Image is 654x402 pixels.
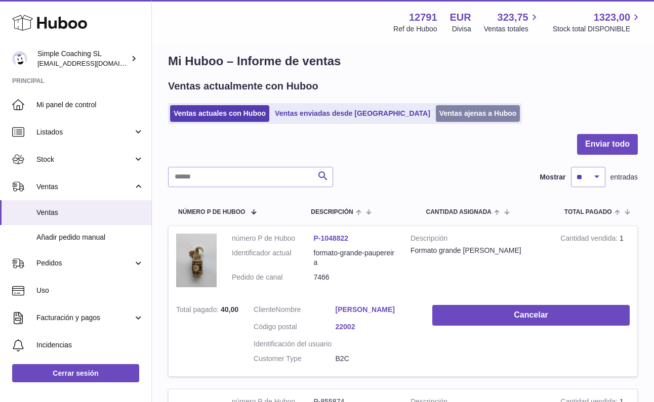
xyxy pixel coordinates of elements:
[36,340,144,350] span: Incidencias
[577,134,638,155] button: Enviar todo
[254,305,336,317] dt: Nombre
[393,24,437,34] div: Ref de Huboo
[553,226,637,297] td: 1
[553,11,642,34] a: 1323,00 Stock total DISPONIBLE
[168,79,318,93] h2: Ventas actualmente con Huboo
[484,11,540,34] a: 323,75 Ventas totales
[426,209,492,215] span: Cantidad ASIGNADA
[564,209,612,215] span: Total pagado
[311,209,353,215] span: Descripción
[540,172,565,182] label: Mostrar
[36,233,144,242] span: Añadir pedido manual
[336,322,418,332] a: 22002
[411,234,545,246] strong: Descripción
[452,24,471,34] div: Divisa
[36,100,144,110] span: Mi panel de control
[436,105,520,122] a: Ventas ajenas a Huboo
[336,305,418,315] a: [PERSON_NAME]
[170,105,269,122] a: Ventas actuales con Huboo
[336,354,418,364] dd: B2C
[560,234,620,245] strong: Cantidad vendida
[254,354,336,364] dt: Customer Type
[36,258,133,268] span: Pedidos
[553,24,642,34] span: Stock total DISPONIBLE
[484,24,540,34] span: Ventas totales
[36,182,133,192] span: Ventas
[254,339,336,349] dt: Identificación del usuario
[498,11,528,24] span: 323,75
[314,273,396,282] dd: 7466
[12,364,139,382] a: Cerrar sesión
[36,208,144,217] span: Ventas
[314,234,349,242] a: P-1048822
[176,234,217,287] img: PXL_20250620_103331088-scaled.jpg
[254,305,276,314] span: Cliente
[36,155,133,164] span: Stock
[314,248,396,267] dd: formato-grande-paupereira
[271,105,434,122] a: Ventas enviadas desde [GEOGRAPHIC_DATA]
[12,51,27,66] img: info@simplecoaching.es
[221,305,238,314] span: 40,00
[411,246,545,255] div: Formato grande [PERSON_NAME]
[168,53,638,69] h1: Mi Huboo – Informe de ventas
[610,172,638,182] span: entradas
[36,286,144,295] span: Uso
[176,305,221,316] strong: Total pagado
[37,59,149,67] span: [EMAIL_ADDRESS][DOMAIN_NAME]
[36,127,133,137] span: Listados
[232,234,314,243] dt: número P de Huboo
[178,209,245,215] span: número P de Huboo
[254,322,336,334] dt: Código postal
[409,11,437,24] strong: 12791
[37,49,129,68] div: Simple Coaching SL
[232,273,314,282] dt: Pedido de canal
[450,11,471,24] strong: EUR
[594,11,630,24] span: 1323,00
[36,313,133,323] span: Facturación y pagos
[432,305,630,326] button: Cancelar
[232,248,314,267] dt: Identificador actual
